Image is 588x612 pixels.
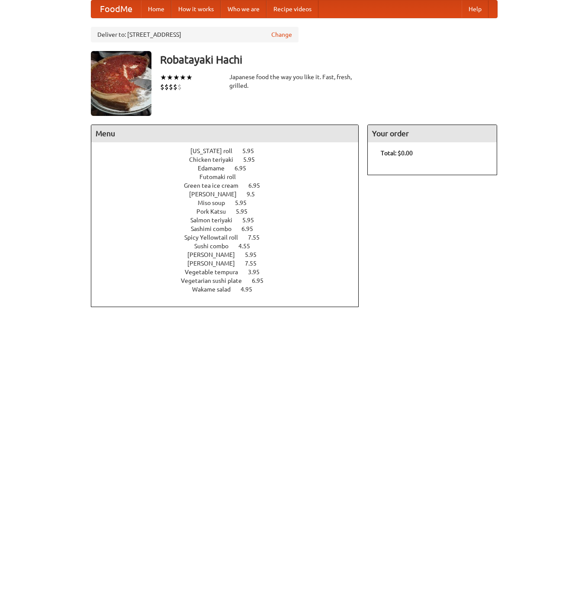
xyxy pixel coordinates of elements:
[190,217,270,224] a: Salmon teriyaki 5.95
[189,156,242,163] span: Chicken teriyaki
[198,199,234,206] span: Miso soup
[194,243,266,250] a: Sushi combo 4.55
[189,191,271,198] a: [PERSON_NAME] 9.5
[181,277,251,284] span: Vegetarian sushi plate
[173,82,177,92] li: $
[199,173,260,180] a: Futomaki roll
[196,208,263,215] a: Pork Katsu 5.95
[248,234,268,241] span: 7.55
[177,82,182,92] li: $
[184,182,247,189] span: Green tea ice cream
[198,165,262,172] a: Edamame 6.95
[189,191,245,198] span: [PERSON_NAME]
[191,225,240,232] span: Sashimi combo
[141,0,171,18] a: Home
[236,208,256,215] span: 5.95
[267,0,318,18] a: Recipe videos
[184,234,276,241] a: Spicy Yellowtail roll 7.55
[187,260,273,267] a: [PERSON_NAME] 7.55
[248,269,268,276] span: 3.95
[192,286,268,293] a: Wakame salad 4.95
[191,225,269,232] a: Sashimi combo 6.95
[169,82,173,92] li: $
[196,208,235,215] span: Pork Katsu
[187,260,244,267] span: [PERSON_NAME]
[235,165,255,172] span: 6.95
[229,73,359,90] div: Japanese food the way you like it. Fast, fresh, grilled.
[198,165,233,172] span: Edamame
[181,277,280,284] a: Vegetarian sushi plate 6.95
[242,147,263,154] span: 5.95
[160,82,164,92] li: $
[248,182,269,189] span: 6.95
[190,147,270,154] a: [US_STATE] roll 5.95
[241,286,261,293] span: 4.95
[160,51,498,68] h3: Robatayaki Hachi
[192,286,239,293] span: Wakame salad
[198,199,263,206] a: Miso soup 5.95
[185,269,247,276] span: Vegetable tempura
[184,182,276,189] a: Green tea ice cream 6.95
[221,0,267,18] a: Who we are
[194,243,237,250] span: Sushi combo
[171,0,221,18] a: How it works
[167,73,173,82] li: ★
[241,225,262,232] span: 6.95
[247,191,263,198] span: 9.5
[187,251,244,258] span: [PERSON_NAME]
[173,73,180,82] li: ★
[180,73,186,82] li: ★
[271,30,292,39] a: Change
[368,125,497,142] h4: Your order
[235,199,255,206] span: 5.95
[91,0,141,18] a: FoodMe
[245,251,265,258] span: 5.95
[242,217,263,224] span: 5.95
[91,125,359,142] h4: Menu
[91,51,151,116] img: angular.jpg
[185,269,276,276] a: Vegetable tempura 3.95
[91,27,299,42] div: Deliver to: [STREET_ADDRESS]
[189,156,271,163] a: Chicken teriyaki 5.95
[462,0,488,18] a: Help
[245,260,265,267] span: 7.55
[186,73,193,82] li: ★
[184,234,247,241] span: Spicy Yellowtail roll
[252,277,272,284] span: 6.95
[243,156,263,163] span: 5.95
[187,251,273,258] a: [PERSON_NAME] 5.95
[164,82,169,92] li: $
[381,150,413,157] b: Total: $0.00
[190,147,241,154] span: [US_STATE] roll
[199,173,244,180] span: Futomaki roll
[238,243,259,250] span: 4.55
[190,217,241,224] span: Salmon teriyaki
[160,73,167,82] li: ★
